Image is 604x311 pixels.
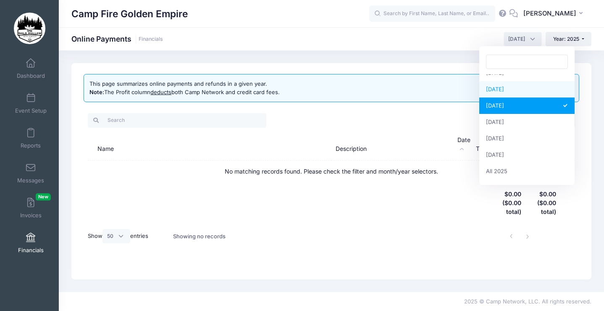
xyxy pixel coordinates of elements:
[479,81,575,98] li: [DATE]
[490,183,525,223] th: $0.00 ($0.00 total)
[36,193,51,200] span: New
[11,124,51,153] a: Reports
[102,229,130,243] select: Showentries
[504,32,542,46] span: September 2025
[88,161,575,183] td: No matching records found. Please check the filter and month/year selectors.
[88,113,266,127] input: Search
[11,228,51,258] a: Financials
[508,35,525,43] span: September 2025
[453,129,472,161] th: Date: activate to sort column descending
[479,114,575,130] li: [DATE]
[518,4,591,24] button: [PERSON_NAME]
[523,9,576,18] span: [PERSON_NAME]
[546,32,591,46] button: Year: 2025
[464,298,591,305] span: 2025 © Camp Network, LLC. All rights reserved.
[89,89,104,95] b: Note:
[173,227,226,246] div: Showing no records
[11,158,51,188] a: Messages
[89,80,280,96] div: This page summarizes online payments and refunds in a given year. The Profit column both Camp Net...
[472,129,490,161] th: Type: activate to sort column ascending
[525,183,560,223] th: $0.00 ($0.00 total)
[553,36,579,42] span: Year: 2025
[331,129,453,161] th: Description: activate to sort column ascending
[369,5,495,22] input: Search by First Name, Last Name, or Email...
[11,54,51,83] a: Dashboard
[139,36,163,42] a: Financials
[71,4,188,24] h1: Camp Fire Golden Empire
[18,247,44,254] span: Financials
[11,89,51,118] a: Event Setup
[486,55,568,69] input: Search
[88,229,148,243] label: Show entries
[17,72,45,79] span: Dashboard
[479,163,575,179] li: All 2025
[71,34,163,43] h1: Online Payments
[479,98,575,114] li: [DATE]
[150,89,171,95] u: deducts
[88,129,331,161] th: Name: activate to sort column ascending
[14,13,45,44] img: Camp Fire Golden Empire
[21,142,41,149] span: Reports
[17,177,44,184] span: Messages
[479,130,575,147] li: [DATE]
[15,107,47,114] span: Event Setup
[11,193,51,223] a: InvoicesNew
[479,147,575,163] li: [DATE]
[20,212,42,219] span: Invoices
